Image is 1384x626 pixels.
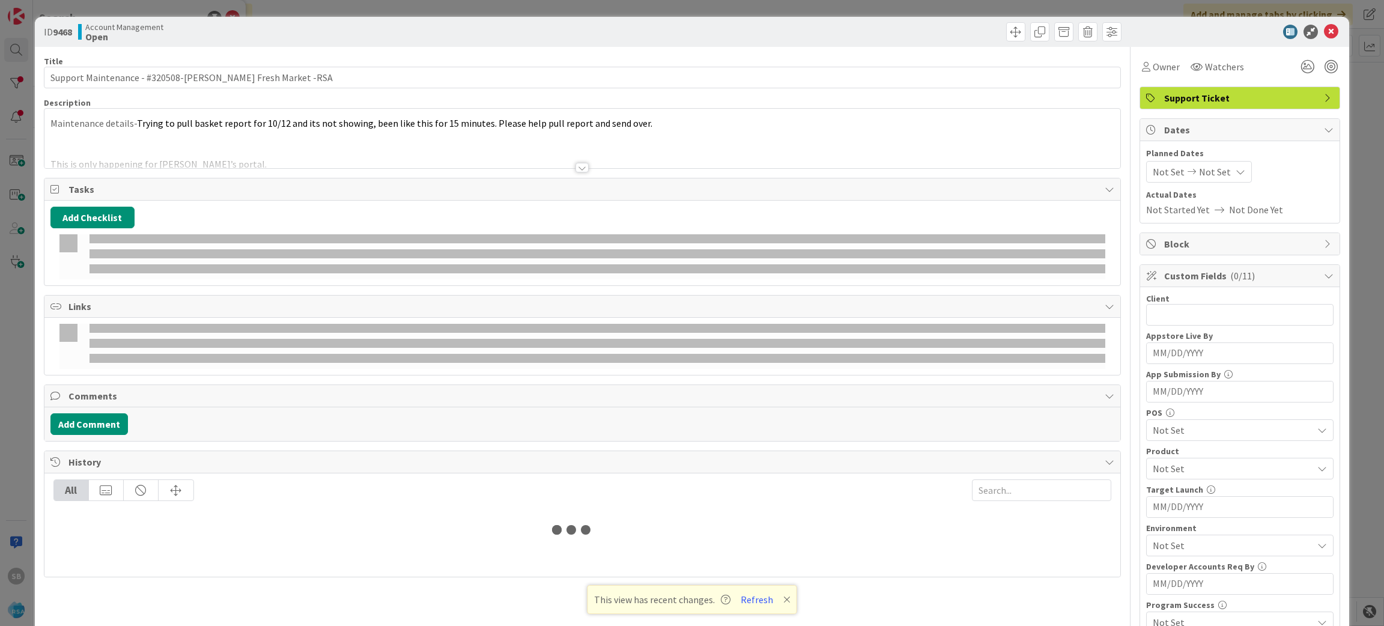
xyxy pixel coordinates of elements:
[1153,574,1327,594] input: MM/DD/YYYY
[736,592,777,607] button: Refresh
[68,389,1099,403] span: Comments
[1229,202,1283,217] span: Not Done Yet
[44,67,1121,88] input: type card name here...
[1146,524,1334,532] div: Environment
[68,299,1099,314] span: Links
[1164,91,1318,105] span: Support Ticket
[54,480,89,500] div: All
[1153,59,1180,74] span: Owner
[1164,269,1318,283] span: Custom Fields
[68,455,1099,469] span: History
[1153,343,1327,363] input: MM/DD/YYYY
[1230,270,1255,282] span: ( 0/11 )
[85,32,163,41] b: Open
[1146,409,1334,417] div: POS
[1205,59,1244,74] span: Watchers
[1153,165,1185,179] span: Not Set
[44,25,72,39] span: ID
[1153,497,1327,517] input: MM/DD/YYYY
[1146,447,1334,455] div: Product
[85,22,163,32] span: Account Management
[1146,370,1334,378] div: App Submission By
[53,26,72,38] b: 9468
[1164,123,1318,137] span: Dates
[1164,237,1318,251] span: Block
[1146,485,1334,494] div: Target Launch
[44,56,63,67] label: Title
[1146,147,1334,160] span: Planned Dates
[1146,202,1210,217] span: Not Started Yet
[1153,423,1313,437] span: Not Set
[1199,165,1231,179] span: Not Set
[1153,381,1327,402] input: MM/DD/YYYY
[1153,461,1313,476] span: Not Set
[1153,538,1313,553] span: Not Set
[1146,332,1334,340] div: Appstore Live By
[50,117,1115,130] p: Maintenance details-
[50,207,135,228] button: Add Checklist
[137,117,652,129] span: Trying to pull basket report for 10/12 and its not showing, been like this for 15 minutes. Please...
[44,97,91,108] span: Description
[1146,189,1334,201] span: Actual Dates
[50,413,128,435] button: Add Comment
[68,182,1099,196] span: Tasks
[972,479,1111,501] input: Search...
[1146,601,1334,609] div: Program Success
[1146,562,1334,571] div: Developer Accounts Req By
[594,592,730,607] span: This view has recent changes.
[1146,293,1170,304] label: Client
